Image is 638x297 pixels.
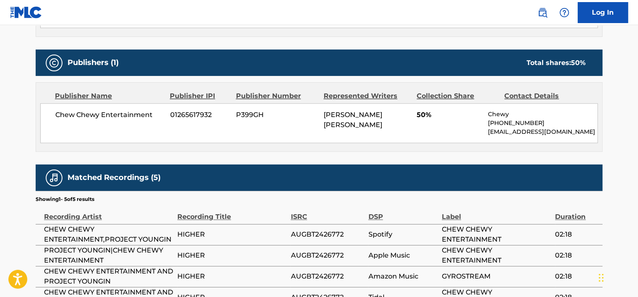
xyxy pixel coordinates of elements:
[488,119,597,128] p: [PHONE_NUMBER]
[177,271,286,281] span: HIGHER
[599,265,604,290] div: টেনে আনুন
[555,250,598,261] span: 02:18
[67,173,161,182] h5: Matched Recordings (5)
[290,271,364,281] span: AUGBT2426772
[49,58,59,68] img: Publishers
[556,4,573,21] div: Help
[290,229,364,240] span: AUGBT2426772
[368,250,437,261] span: Apple Music
[555,271,598,281] span: 02:18
[526,58,586,68] div: Total shares:
[368,229,437,240] span: Spotify
[442,245,551,266] span: CHEW CHEWY ENTERTAINMENT
[571,59,586,67] span: 50 %
[324,111,382,129] span: [PERSON_NAME] [PERSON_NAME]
[537,8,547,18] img: search
[442,224,551,245] span: CHEW CHEWY ENTERTAINMENT
[578,2,628,23] a: Log In
[49,173,59,183] img: Matched Recordings
[488,110,597,119] p: Chewy
[368,203,437,222] div: DSP
[596,257,638,297] div: চ্যাট উইজেট
[236,110,317,120] span: P399GH
[417,91,498,101] div: Collection Share
[417,110,482,120] span: 50%
[44,245,173,266] span: PROJECT YOUNGIN|CHEW CHEWY ENTERTAINMENT
[534,4,551,21] a: Public Search
[44,266,173,287] span: CHEW CHEWY ENTERTAINMENT AND PROJECT YOUNGIN
[555,229,598,240] span: 02:18
[36,195,94,203] p: Showing 1 - 5 of 5 results
[368,271,437,281] span: Amazon Music
[442,271,551,281] span: GYROSTREAM
[170,91,229,101] div: Publisher IPI
[488,128,597,136] p: [EMAIL_ADDRESS][DOMAIN_NAME]
[236,91,317,101] div: Publisher Number
[170,110,230,120] span: 01265617932
[55,110,164,120] span: Chew Chewy Entertainment
[324,91,410,101] div: Represented Writers
[442,203,551,222] div: Label
[504,91,586,101] div: Contact Details
[177,203,286,222] div: Recording Title
[55,91,163,101] div: Publisher Name
[177,250,286,261] span: HIGHER
[555,203,598,222] div: Duration
[10,6,42,18] img: MLC Logo
[596,257,638,297] iframe: Chat Widget
[44,224,173,245] span: CHEW CHEWY ENTERTAINMENT,PROJECT YOUNGIN
[290,250,364,261] span: AUGBT2426772
[559,8,569,18] img: help
[290,203,364,222] div: ISRC
[177,229,286,240] span: HIGHER
[67,58,119,68] h5: Publishers (1)
[44,203,173,222] div: Recording Artist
